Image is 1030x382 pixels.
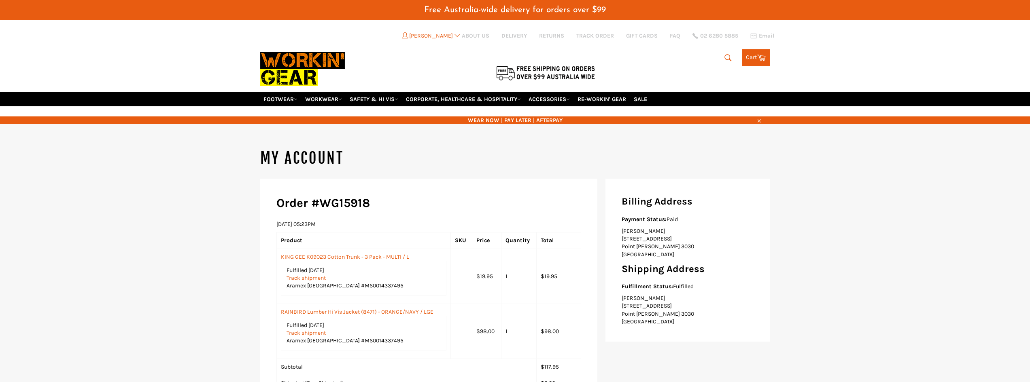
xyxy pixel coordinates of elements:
td: $19.95 [537,249,581,304]
div: Fulfilled [DATE] [281,316,447,350]
a: Email [750,33,774,39]
a: GIFT CARDS [626,32,658,40]
h2: Order #WG15918 [276,195,581,211]
td: $98.00 [472,304,501,359]
strong: Fulfillment Status: [622,283,673,290]
a: TRACK ORDER [576,32,614,40]
th: Price [472,232,501,249]
a: SAFETY & HI VIS [346,92,401,106]
a: RETURNS [539,32,564,40]
span: Email [759,33,774,39]
td: 1 [501,304,537,359]
span: WEAR NOW | PAY LATER | AFTERPAY [260,116,770,124]
p: [DATE] 05:23PM [276,220,581,228]
a: Cart [742,49,770,66]
a: FAQ [670,32,680,40]
a: RE-WORKIN' GEAR [574,92,629,106]
span: 02 6280 5885 [700,33,738,39]
a: FOOTWEAR [260,92,301,106]
a: ABOUT US [462,32,489,40]
p: [PERSON_NAME] [STREET_ADDRESS] Point [PERSON_NAME] 3030 [GEOGRAPHIC_DATA] [622,227,754,258]
td: $117.95 [537,359,581,375]
a: Track shipment [287,274,326,281]
p: [PERSON_NAME] [STREET_ADDRESS] Point [PERSON_NAME] 3030 [GEOGRAPHIC_DATA] [622,294,754,325]
th: Product [276,232,451,249]
div: Fulfilled [DATE] [281,261,447,295]
td: Subtotal [276,359,537,375]
td: $19.95 [472,249,501,304]
a: 02 6280 5885 [692,33,738,39]
div: Aramex [GEOGRAPHIC_DATA] #MS0014337495 [287,282,441,289]
th: Total [537,232,581,249]
a: Track shipment [287,329,326,336]
p: Fulfilled [622,283,754,290]
td: 1 [501,249,537,304]
img: Workin Gear leaders in Workwear, Safety Boots, PPE, Uniforms. Australia's No.1 in Workwear [260,46,345,92]
a: CORPORATE, HEALTHCARE & HOSPITALITY [403,92,524,106]
a: KING GEE K09023 Cotton Trunk - 3 Pack - MULTI / L [281,253,409,260]
a: SALE [631,92,650,106]
strong: Payment Status: [622,216,667,223]
img: Flat $9.95 shipping Australia wide [495,64,596,81]
a: RAINBIRD Lumber Hi Vis Jacket (8471) - ORANGE/NAVY / LGE [281,308,433,315]
h3: Billing Address [622,195,754,208]
p: Paid [622,215,754,223]
h1: My Account [260,148,770,169]
th: SKU [451,232,472,249]
a: WORKWEAR [302,92,345,106]
h3: Shipping Address [622,262,754,276]
td: $98.00 [537,304,581,359]
a: [PERSON_NAME] [400,32,461,39]
a: DELIVERY [501,32,527,40]
div: Aramex [GEOGRAPHIC_DATA] #MS0014337495 [287,337,441,344]
span: Free Australia-wide delivery for orders over $99 [424,6,606,14]
a: ACCESSORIES [525,92,573,106]
th: Quantity [501,232,537,249]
